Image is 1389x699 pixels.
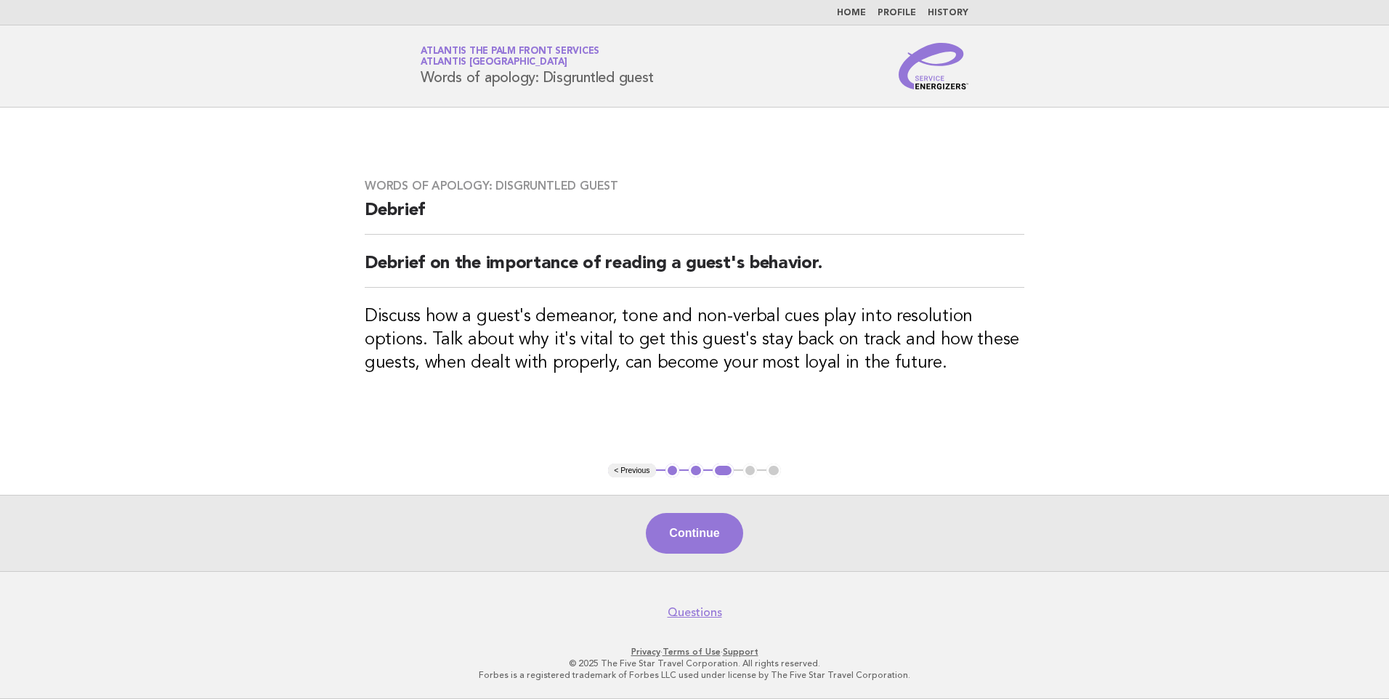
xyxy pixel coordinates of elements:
[250,669,1139,681] p: Forbes is a registered trademark of Forbes LLC used under license by The Five Star Travel Corpora...
[421,47,599,67] a: Atlantis The Palm Front ServicesAtlantis [GEOGRAPHIC_DATA]
[365,199,1024,235] h2: Debrief
[421,58,567,68] span: Atlantis [GEOGRAPHIC_DATA]
[663,647,721,657] a: Terms of Use
[689,464,703,478] button: 2
[421,47,653,85] h1: Words of apology: Disgruntled guest
[365,179,1024,193] h3: Words of apology: Disgruntled guest
[723,647,758,657] a: Support
[668,605,722,620] a: Questions
[365,305,1024,375] h3: Discuss how a guest's demeanor, tone and non-verbal cues play into resolution options. Talk about...
[365,252,1024,288] h2: Debrief on the importance of reading a guest's behavior.
[250,646,1139,658] p: · ·
[899,43,968,89] img: Service Energizers
[837,9,866,17] a: Home
[878,9,916,17] a: Profile
[631,647,660,657] a: Privacy
[665,464,680,478] button: 1
[250,658,1139,669] p: © 2025 The Five Star Travel Corporation. All rights reserved.
[713,464,734,478] button: 3
[928,9,968,17] a: History
[608,464,655,478] button: < Previous
[646,513,742,554] button: Continue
